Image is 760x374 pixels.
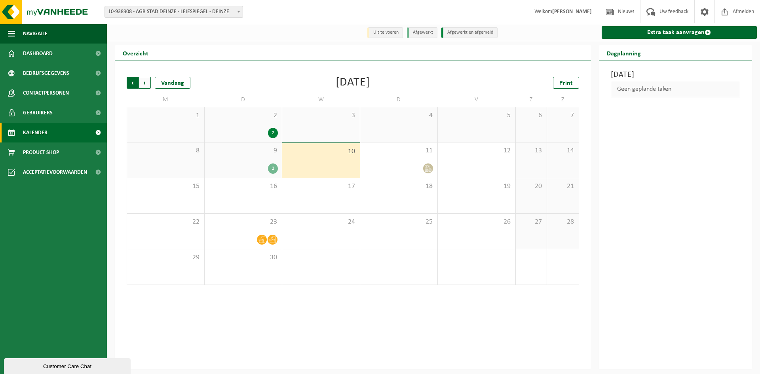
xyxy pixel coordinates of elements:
[209,253,278,262] span: 30
[205,93,283,107] td: D
[209,111,278,120] span: 2
[551,146,574,155] span: 14
[209,218,278,226] span: 23
[367,27,403,38] li: Uit te voeren
[552,9,592,15] strong: [PERSON_NAME]
[127,93,205,107] td: M
[520,111,543,120] span: 6
[516,93,547,107] td: Z
[520,182,543,191] span: 20
[599,45,649,61] h2: Dagplanning
[155,77,190,89] div: Vandaag
[336,77,370,89] div: [DATE]
[442,146,511,155] span: 12
[442,218,511,226] span: 26
[286,147,356,156] span: 10
[131,111,200,120] span: 1
[131,146,200,155] span: 8
[23,162,87,182] span: Acceptatievoorwaarden
[520,146,543,155] span: 13
[209,182,278,191] span: 16
[104,6,243,18] span: 10-938908 - AGB STAD DEINZE - LEIESPIEGEL - DEINZE
[209,146,278,155] span: 9
[23,44,53,63] span: Dashboard
[553,77,579,89] a: Print
[115,45,156,61] h2: Overzicht
[551,111,574,120] span: 7
[611,81,741,97] div: Geen geplande taken
[127,77,139,89] span: Vorige
[23,83,69,103] span: Contactpersonen
[547,93,579,107] td: Z
[364,218,434,226] span: 25
[551,182,574,191] span: 21
[438,93,516,107] td: V
[131,218,200,226] span: 22
[23,123,47,142] span: Kalender
[602,26,757,39] a: Extra taak aanvragen
[442,182,511,191] span: 19
[364,111,434,120] span: 4
[286,111,356,120] span: 3
[286,218,356,226] span: 24
[105,6,243,17] span: 10-938908 - AGB STAD DEINZE - LEIESPIEGEL - DEINZE
[23,142,59,162] span: Product Shop
[23,63,69,83] span: Bedrijfsgegevens
[407,27,437,38] li: Afgewerkt
[131,253,200,262] span: 29
[520,218,543,226] span: 27
[268,128,278,138] div: 2
[360,93,438,107] td: D
[551,218,574,226] span: 28
[131,182,200,191] span: 15
[442,111,511,120] span: 5
[4,357,132,374] iframe: chat widget
[364,146,434,155] span: 11
[441,27,498,38] li: Afgewerkt en afgemeld
[559,80,573,86] span: Print
[364,182,434,191] span: 18
[268,163,278,174] div: 2
[23,103,53,123] span: Gebruikers
[282,93,360,107] td: W
[139,77,151,89] span: Volgende
[611,69,741,81] h3: [DATE]
[286,182,356,191] span: 17
[23,24,47,44] span: Navigatie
